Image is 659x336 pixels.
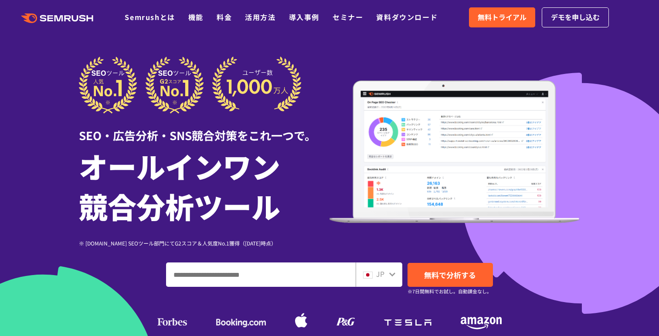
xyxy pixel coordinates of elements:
[188,12,204,22] a: 機能
[408,263,493,287] a: 無料で分析する
[245,12,275,22] a: 活用方法
[79,239,329,247] div: ※ [DOMAIN_NAME] SEOツール部門にてG2スコア＆人気度No.1獲得（[DATE]時点）
[166,263,355,286] input: ドメイン、キーワードまたはURLを入力してください
[376,12,438,22] a: 資料ダウンロード
[376,269,384,279] span: JP
[551,12,600,23] span: デモを申し込む
[469,7,535,27] a: 無料トライアル
[333,12,363,22] a: セミナー
[478,12,527,23] span: 無料トライアル
[79,146,329,226] h1: オールインワン 競合分析ツール
[79,114,329,144] div: SEO・広告分析・SNS競合対策をこれ一つで。
[289,12,319,22] a: 導入事例
[424,269,476,280] span: 無料で分析する
[408,287,492,296] small: ※7日間無料でお試し。自動課金なし。
[217,12,232,22] a: 料金
[125,12,175,22] a: Semrushとは
[542,7,609,27] a: デモを申し込む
